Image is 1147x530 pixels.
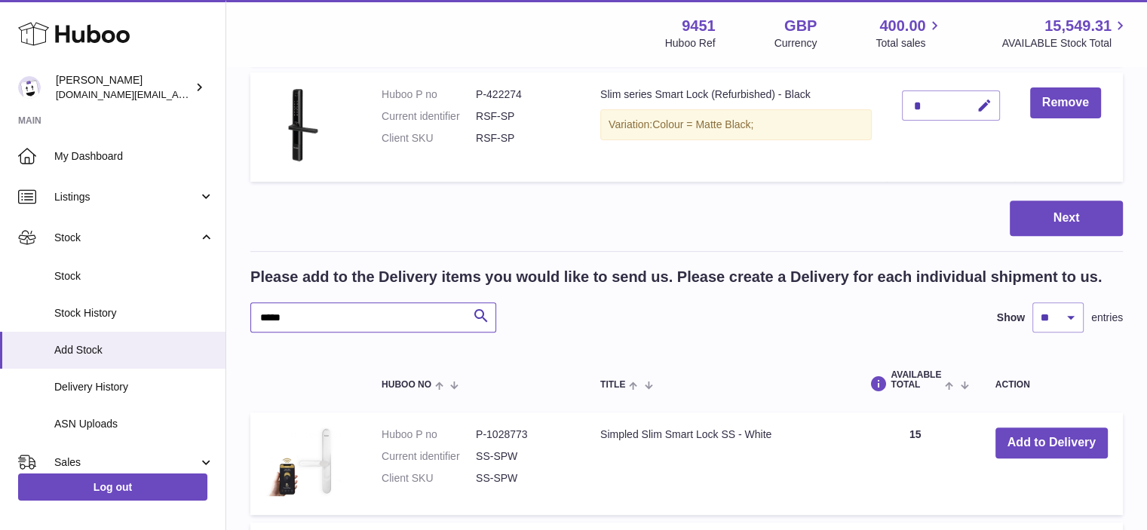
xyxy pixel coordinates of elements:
label: Show [997,311,1025,325]
span: Huboo no [382,380,431,390]
span: Listings [54,190,198,204]
dd: RSF-SP [476,109,570,124]
span: Title [600,380,625,390]
span: Sales [54,455,198,470]
dt: Current identifier [382,109,476,124]
td: Simpled Slim Smart Lock SS - White [585,412,850,515]
dd: SS-SPW [476,449,570,464]
span: Add Stock [54,343,214,357]
span: AVAILABLE Total [891,370,941,390]
div: Huboo Ref [665,36,716,51]
dd: P-422274 [476,87,570,102]
dt: Huboo P no [382,427,476,442]
span: ASN Uploads [54,417,214,431]
dd: SS-SPW [476,471,570,486]
span: Total sales [876,36,943,51]
dt: Current identifier [382,449,476,464]
td: Slim series Smart Lock (Refurbished) - Black [585,72,887,182]
span: [DOMAIN_NAME][EMAIL_ADDRESS][DOMAIN_NAME] [56,88,300,100]
span: AVAILABLE Stock Total [1001,36,1129,51]
span: Delivery History [54,380,214,394]
a: Log out [18,473,207,501]
img: Slim series Smart Lock (Refurbished) - Black [265,87,341,163]
span: 400.00 [879,16,925,36]
span: entries [1091,311,1123,325]
a: 15,549.31 AVAILABLE Stock Total [1001,16,1129,51]
td: 15 [850,412,980,515]
strong: 9451 [682,16,716,36]
span: Stock [54,231,198,245]
dd: RSF-SP [476,131,570,146]
img: Simpled Slim Smart Lock SS - White [265,427,341,496]
span: 15,549.31 [1044,16,1112,36]
h2: Please add to the Delivery items you would like to send us. Please create a Delivery for each ind... [250,267,1102,287]
dt: Huboo P no [382,87,476,102]
a: 400.00 Total sales [876,16,943,51]
span: Colour = Matte Black; [652,118,753,130]
button: Remove [1030,87,1101,118]
dt: Client SKU [382,471,476,486]
dt: Client SKU [382,131,476,146]
div: Action [995,380,1108,390]
div: Variation: [600,109,872,140]
button: Add to Delivery [995,427,1108,458]
span: Stock [54,269,214,283]
span: Stock History [54,306,214,320]
strong: GBP [784,16,817,36]
button: Next [1010,201,1123,236]
div: Currency [774,36,817,51]
img: amir.ch@gmail.com [18,76,41,99]
div: [PERSON_NAME] [56,73,192,102]
dd: P-1028773 [476,427,570,442]
span: My Dashboard [54,149,214,164]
